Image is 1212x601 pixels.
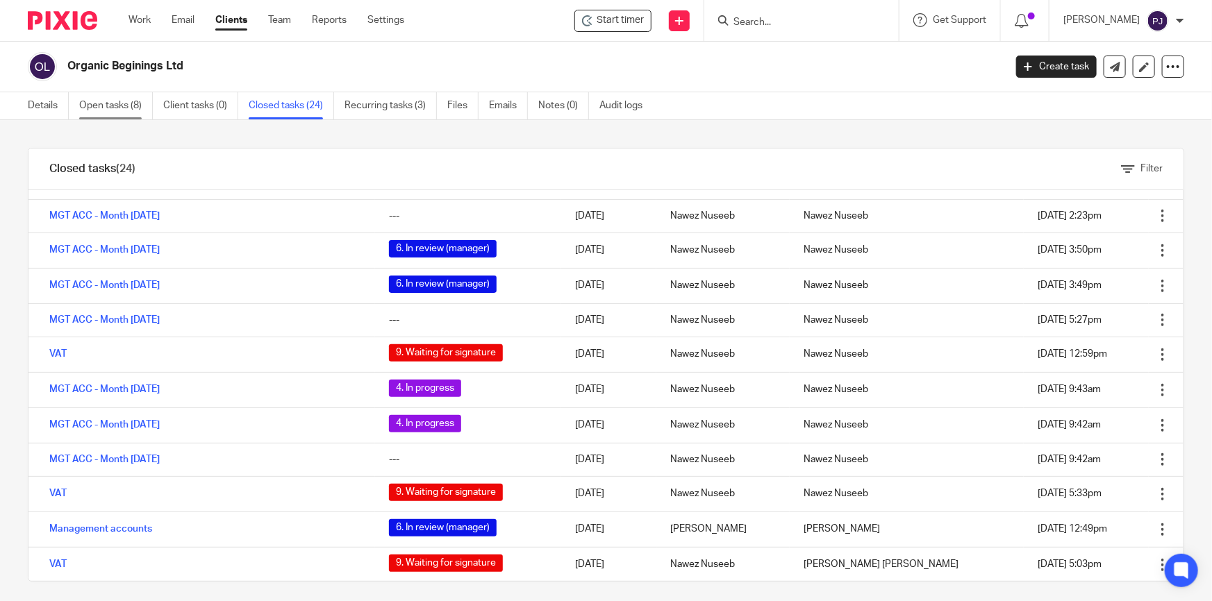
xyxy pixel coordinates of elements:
a: Audit logs [599,92,653,119]
span: 4. In progress [389,380,461,397]
a: Details [28,92,69,119]
a: Settings [367,13,404,27]
td: [DATE] [561,547,656,582]
input: Search [732,17,857,29]
span: [DATE] 5:27pm [1038,315,1102,325]
td: [DATE] [561,407,656,443]
a: Notes (0) [538,92,589,119]
p: [PERSON_NAME] [1063,13,1140,27]
td: [DATE] [561,443,656,476]
span: [DATE] 5:03pm [1038,559,1102,569]
a: MGT ACC - Month [DATE] [49,280,160,290]
span: Get Support [933,15,986,25]
span: 6. In review (manager) [389,519,497,536]
div: --- [389,452,547,466]
span: 4. In progress [389,415,461,432]
span: Nawez Nuseeb [804,280,868,290]
a: MGT ACC - Month [DATE] [49,315,160,325]
span: Start timer [597,13,644,28]
td: Nawez Nuseeb [656,407,790,443]
h1: Closed tasks [49,162,135,176]
td: [DATE] [561,476,656,511]
a: Create task [1016,56,1097,78]
span: [DATE] 9:42am [1038,420,1101,430]
span: [DATE] 3:50pm [1038,245,1102,255]
span: [DATE] 12:49pm [1038,524,1107,534]
span: [DATE] 9:43am [1038,384,1101,394]
a: Recurring tasks (3) [344,92,437,119]
span: Filter [1140,164,1163,173]
td: [DATE] [561,511,656,547]
span: Nawez Nuseeb [804,489,868,498]
div: --- [389,313,547,327]
td: Nawez Nuseeb [656,476,790,511]
a: MGT ACC - Month [DATE] [49,455,160,464]
a: Open tasks (8) [79,92,153,119]
span: Nawez Nuseeb [804,455,868,464]
a: MGT ACC - Month [DATE] [49,211,160,221]
a: Team [268,13,291,27]
td: Nawez Nuseeb [656,268,790,303]
a: Emails [489,92,528,119]
span: 9. Waiting for signature [389,555,503,572]
span: 6. In review (manager) [389,240,497,257]
td: [DATE] [561,199,656,232]
span: [PERSON_NAME] [PERSON_NAME] [804,559,958,569]
span: Nawez Nuseeb [804,315,868,325]
a: MGT ACC - Month [DATE] [49,420,160,430]
td: Nawez Nuseeb [656,372,790,407]
td: [DATE] [561,372,656,407]
td: Nawez Nuseeb [656,232,790,268]
a: Reports [312,13,347,27]
img: Pixie [28,11,97,30]
a: Email [172,13,194,27]
span: [DATE] 9:42am [1038,455,1101,464]
span: (24) [116,163,135,174]
td: [DATE] [561,232,656,268]
td: [DATE] [561,303,656,337]
div: Organic Beginings Ltd [574,10,651,32]
img: svg%3E [1147,10,1169,32]
a: MGT ACC - Month [DATE] [49,245,160,255]
td: Nawez Nuseeb [656,337,790,372]
a: Clients [215,13,247,27]
td: [DATE] [561,268,656,303]
a: Work [128,13,151,27]
a: VAT [49,489,67,498]
span: Nawez Nuseeb [804,384,868,394]
a: Closed tasks (24) [249,92,334,119]
td: [DATE] [561,337,656,372]
td: Nawez Nuseeb [656,443,790,476]
span: 6. In review (manager) [389,276,497,293]
a: Client tasks (0) [163,92,238,119]
span: Nawez Nuseeb [804,211,868,221]
span: Nawez Nuseeb [804,349,868,359]
span: 9. Waiting for signature [389,484,503,501]
a: MGT ACC - Month [DATE] [49,384,160,394]
span: [DATE] 3:49pm [1038,280,1102,290]
td: Nawez Nuseeb [656,303,790,337]
span: [DATE] 12:59pm [1038,349,1107,359]
img: svg%3E [28,52,57,81]
td: Nawez Nuseeb [656,547,790,582]
span: [PERSON_NAME] [804,524,880,534]
div: --- [389,209,547,223]
td: [PERSON_NAME] [656,511,790,547]
a: VAT [49,559,67,569]
a: Management accounts [49,524,152,534]
td: Nawez Nuseeb [656,199,790,232]
h2: Organic Beginings Ltd [67,59,810,74]
span: 9. Waiting for signature [389,344,503,362]
span: Nawez Nuseeb [804,420,868,430]
span: Nawez Nuseeb [804,245,868,255]
a: Files [447,92,479,119]
span: [DATE] 5:33pm [1038,489,1102,498]
span: [DATE] 2:23pm [1038,211,1102,221]
a: VAT [49,349,67,359]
